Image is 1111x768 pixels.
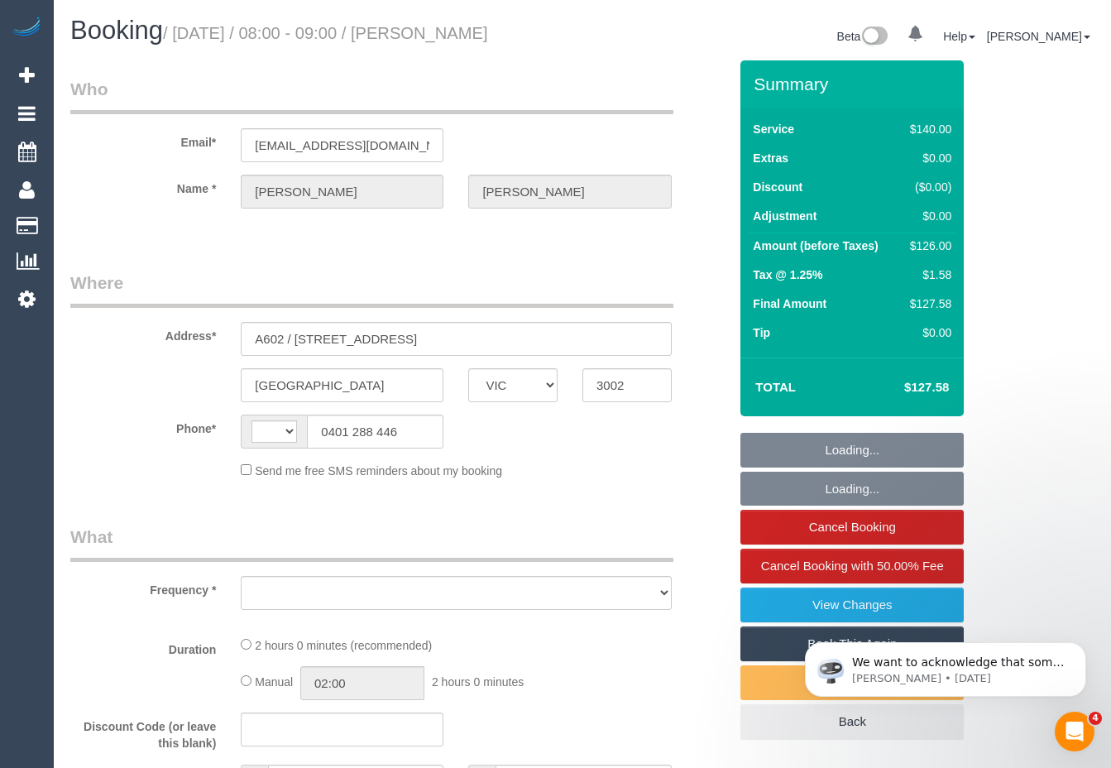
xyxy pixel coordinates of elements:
[903,324,951,341] div: $0.00
[58,636,228,658] label: Duration
[10,17,43,40] img: Automaid Logo
[740,704,964,739] a: Back
[837,30,888,43] a: Beta
[72,48,285,275] span: We want to acknowledge that some users may be experiencing lag or slower performance in our softw...
[255,464,502,478] span: Send me free SMS reminders about my booking
[70,525,673,562] legend: What
[58,713,228,751] label: Discount Code (or leave this blank)
[753,295,826,312] label: Final Amount
[1089,712,1102,725] span: 4
[754,74,955,94] h3: Summary
[1055,712,1094,751] iframe: Intercom live chat
[755,380,796,394] strong: Total
[753,238,878,254] label: Amount (before Taxes)
[58,415,228,437] label: Phone*
[753,121,794,137] label: Service
[753,208,816,224] label: Adjustment
[255,639,432,652] span: 2 hours 0 minutes (recommended)
[58,128,228,151] label: Email*
[72,64,285,79] p: Message from Ellie, sent 5d ago
[468,175,671,209] input: Last Name*
[780,607,1111,723] iframe: Intercom notifications message
[903,266,951,283] div: $1.58
[903,121,951,137] div: $140.00
[241,128,443,162] input: Email*
[903,179,951,195] div: ($0.00)
[753,324,770,341] label: Tip
[740,549,964,583] a: Cancel Booking with 50.00% Fee
[70,77,673,114] legend: Who
[241,175,443,209] input: First Name*
[58,322,228,344] label: Address*
[753,179,802,195] label: Discount
[58,576,228,598] label: Frequency *
[740,510,964,545] a: Cancel Booking
[903,238,951,254] div: $126.00
[740,626,964,661] a: Book This Again
[943,30,975,43] a: Help
[432,675,524,689] span: 2 hours 0 minutes
[753,266,822,283] label: Tax @ 1.25%
[860,26,888,48] img: New interface
[903,150,951,166] div: $0.00
[903,295,951,312] div: $127.58
[163,24,488,42] small: / [DATE] / 08:00 - 09:00 / [PERSON_NAME]
[582,368,672,402] input: Post Code*
[241,368,443,402] input: Suburb*
[761,559,944,573] span: Cancel Booking with 50.00% Fee
[903,208,951,224] div: $0.00
[307,415,443,449] input: Phone*
[58,175,228,197] label: Name *
[753,150,788,166] label: Extras
[740,588,964,622] a: View Changes
[70,271,673,308] legend: Where
[70,16,163,45] span: Booking
[855,381,949,395] h4: $127.58
[255,675,293,689] span: Manual
[987,30,1090,43] a: [PERSON_NAME]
